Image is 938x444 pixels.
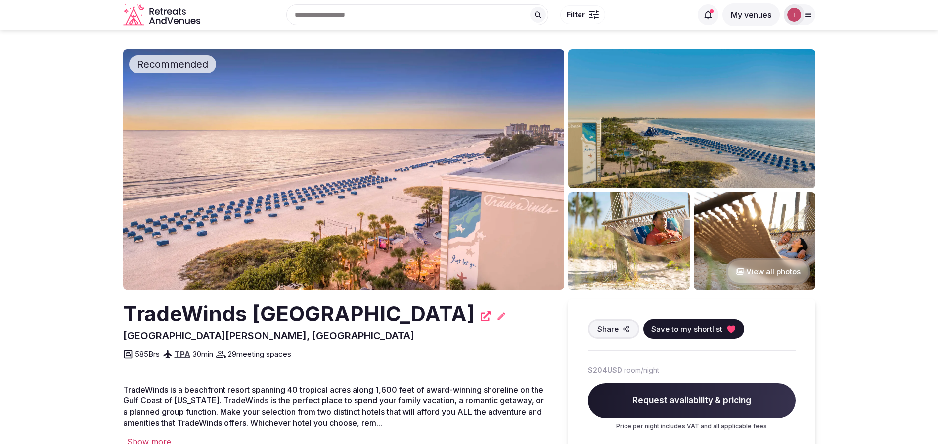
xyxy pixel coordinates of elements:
span: 30 min [192,349,213,359]
button: Share [588,319,639,339]
img: Venue gallery photo [568,49,815,188]
span: $204 USD [588,365,622,375]
button: My venues [722,3,780,26]
span: room/night [624,365,659,375]
h2: TradeWinds [GEOGRAPHIC_DATA] [123,299,475,329]
a: My venues [722,10,780,20]
a: TPA [175,349,190,359]
img: Venue gallery photo [568,192,690,290]
button: Filter [560,5,605,24]
button: Save to my shortlist [643,319,744,339]
span: 585 Brs [135,349,160,359]
button: View all photos [726,258,810,285]
span: [GEOGRAPHIC_DATA][PERSON_NAME], [GEOGRAPHIC_DATA] [123,330,414,342]
span: 29 meeting spaces [228,349,291,359]
img: Venue cover photo [123,49,564,290]
span: Filter [567,10,585,20]
img: Venue gallery photo [694,192,815,290]
span: TradeWinds is a beachfront resort spanning 40 tropical acres along 1,600 feet of award-winning sh... [123,385,544,428]
svg: Retreats and Venues company logo [123,4,202,26]
span: Recommended [133,57,212,71]
span: Request availability & pricing [588,383,796,419]
p: Price per night includes VAT and all applicable fees [588,422,796,431]
a: Visit the homepage [123,4,202,26]
img: Thiago Martins [787,8,801,22]
span: Share [597,324,619,334]
span: Save to my shortlist [651,324,722,334]
div: Recommended [129,55,216,73]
